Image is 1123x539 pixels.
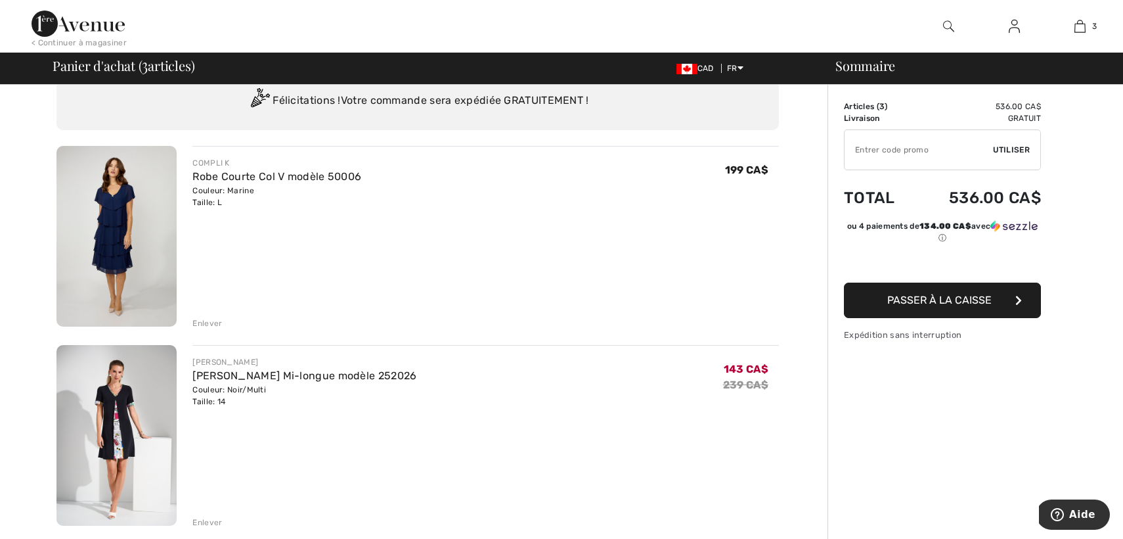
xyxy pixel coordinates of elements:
td: 536.00 CA$ [914,101,1041,112]
a: [PERSON_NAME] Mi-longue modèle 252026 [192,369,416,382]
iframe: Ouvre un widget dans lequel vous pouvez trouver plus d’informations [1039,500,1110,532]
div: Couleur: Marine Taille: L [192,185,361,208]
div: Sommaire [820,59,1115,72]
a: Se connecter [998,18,1030,35]
div: Expédition sans interruption [844,329,1041,341]
s: 239 CA$ [723,379,768,391]
td: Articles ( ) [844,101,914,112]
img: Robe Trapèze Mi-longue modèle 252026 [56,345,177,526]
span: 134.00 CA$ [919,222,971,231]
div: [PERSON_NAME] [192,356,416,368]
img: Sezzle [990,220,1038,232]
img: 1ère Avenue [32,11,125,37]
div: Couleur: Noir/Multi Taille: 14 [192,384,416,408]
input: Code promo [845,130,993,170]
span: Panier d'achat ( articles) [53,59,194,72]
a: 3 [1047,18,1112,34]
span: CAD [676,64,719,73]
td: Total [844,176,914,220]
span: 3 [879,102,885,111]
img: Congratulation2.svg [246,88,273,114]
img: Mes infos [1009,18,1020,34]
div: < Continuer à magasiner [32,37,127,49]
div: Enlever [192,517,222,528]
span: 143 CA$ [724,363,768,375]
span: 199 CA$ [725,164,768,176]
div: ou 4 paiements de avec [844,220,1041,244]
div: Félicitations ! Votre commande sera expédiée GRATUITEMENT ! [72,88,763,114]
a: Robe Courte Col V modèle 50006 [192,170,361,183]
div: Enlever [192,317,222,329]
div: COMPLI K [192,157,361,169]
img: Robe Courte Col V modèle 50006 [56,146,177,327]
span: FR [727,64,743,73]
td: 536.00 CA$ [914,176,1041,220]
td: Gratuit [914,112,1041,124]
button: Passer à la caisse [844,283,1041,318]
iframe: PayPal-paypal [844,248,1041,278]
div: ou 4 paiements de134.00 CA$avecSezzle Cliquez pour en savoir plus sur Sezzle [844,220,1041,248]
span: 3 [1092,20,1097,32]
span: Utiliser [993,144,1030,156]
span: Passer à la caisse [887,294,992,306]
td: Livraison [844,112,914,124]
img: Canadian Dollar [676,64,697,74]
img: Mon panier [1074,18,1086,34]
span: 3 [142,56,148,73]
img: recherche [943,18,954,34]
